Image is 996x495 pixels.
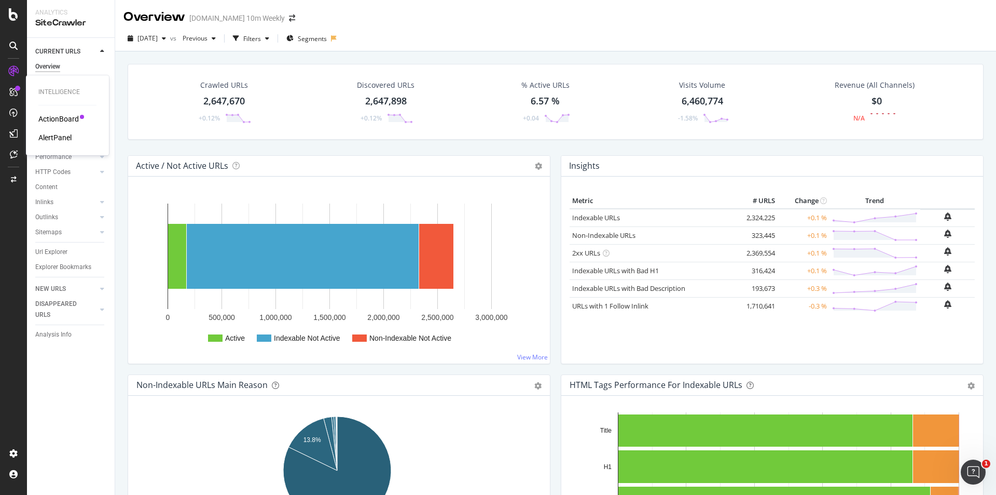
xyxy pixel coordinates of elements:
[35,212,97,223] a: Outlinks
[123,8,185,26] div: Overview
[944,230,951,238] div: bell-plus
[189,13,285,23] div: [DOMAIN_NAME] 10m Weekly
[944,212,951,221] div: bell-plus
[35,329,72,340] div: Analysis Info
[736,193,778,209] th: # URLS
[35,299,97,320] a: DISAPPEARED URLS
[736,244,778,262] td: 2,369,554
[523,114,539,123] div: +0.04
[778,244,829,262] td: +0.1 %
[35,262,91,273] div: Explorer Bookmarks
[136,380,268,390] div: Non-Indexable URLs Main Reason
[209,313,235,322] text: 500,000
[289,15,295,22] div: arrow-right-arrow-left
[521,80,570,90] div: % Active URLs
[313,313,345,322] text: 1,500,000
[357,80,414,90] div: Discovered URLs
[229,30,273,47] button: Filters
[199,114,220,123] div: +0.12%
[572,248,600,258] a: 2xx URLs
[35,262,107,273] a: Explorer Bookmarks
[944,247,951,256] div: bell-plus
[35,17,106,29] div: SiteCrawler
[736,279,778,297] td: 193,673
[421,313,453,322] text: 2,500,000
[982,460,990,468] span: 1
[35,197,53,208] div: Inlinks
[778,209,829,227] td: +0.1 %
[35,227,97,238] a: Sitemaps
[944,300,951,309] div: bell-plus
[35,227,62,238] div: Sitemaps
[778,193,829,209] th: Change
[872,95,882,107] span: $0
[35,167,97,178] a: HTTP Codes
[475,313,507,322] text: 3,000,000
[35,167,71,178] div: HTTP Codes
[367,313,399,322] text: 2,000,000
[736,262,778,279] td: 316,424
[136,193,542,355] svg: A chart.
[604,463,612,471] text: H1
[853,114,865,123] div: N/A
[178,30,220,47] button: Previous
[166,313,170,322] text: 0
[35,46,97,57] a: CURRENT URLS
[572,266,659,275] a: Indexable URLs with Bad H1
[678,114,698,123] div: -1.58%
[944,265,951,273] div: bell-plus
[572,231,635,240] a: Non-Indexable URLs
[35,61,60,72] div: Overview
[38,114,79,124] a: ActionBoard
[298,34,327,43] span: Segments
[778,226,829,244] td: +0.1 %
[35,46,80,57] div: CURRENT URLS
[736,226,778,244] td: 323,445
[35,61,107,72] a: Overview
[569,159,600,173] h4: Insights
[517,353,548,362] a: View More
[682,95,723,108] div: 6,460,774
[535,163,542,170] i: Options
[778,297,829,315] td: -0.3 %
[35,299,88,320] div: DISAPPEARED URLS
[200,80,248,90] div: Crawled URLs
[136,159,228,173] h4: Active / Not Active URLs
[170,34,178,43] span: vs
[35,197,97,208] a: Inlinks
[572,213,620,222] a: Indexable URLs
[35,182,107,193] a: Content
[679,80,725,90] div: Visits Volume
[944,283,951,291] div: bell-plus
[178,34,208,43] span: Previous
[274,334,340,342] text: Indexable Not Active
[778,279,829,297] td: +0.3 %
[303,436,321,444] text: 13.8%
[203,95,245,108] div: 2,647,670
[369,334,451,342] text: Non-Indexable Not Active
[736,209,778,227] td: 2,324,225
[35,247,67,258] div: Url Explorer
[35,152,72,163] div: Performance
[600,427,612,434] text: Title
[35,247,107,258] a: Url Explorer
[35,329,107,340] a: Analysis Info
[282,30,331,47] button: Segments
[35,212,58,223] div: Outlinks
[572,301,648,311] a: URLs with 1 Follow Inlink
[361,114,382,123] div: +0.12%
[570,380,742,390] div: HTML Tags Performance for Indexable URLs
[572,284,685,293] a: Indexable URLs with Bad Description
[123,30,170,47] button: [DATE]
[259,313,292,322] text: 1,000,000
[38,132,72,143] a: AlertPanel
[365,95,407,108] div: 2,647,898
[967,382,975,390] div: gear
[35,284,97,295] a: NEW URLS
[35,8,106,17] div: Analytics
[534,382,542,390] div: gear
[531,95,560,108] div: 6.57 %
[137,34,158,43] span: 2025 Aug. 29th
